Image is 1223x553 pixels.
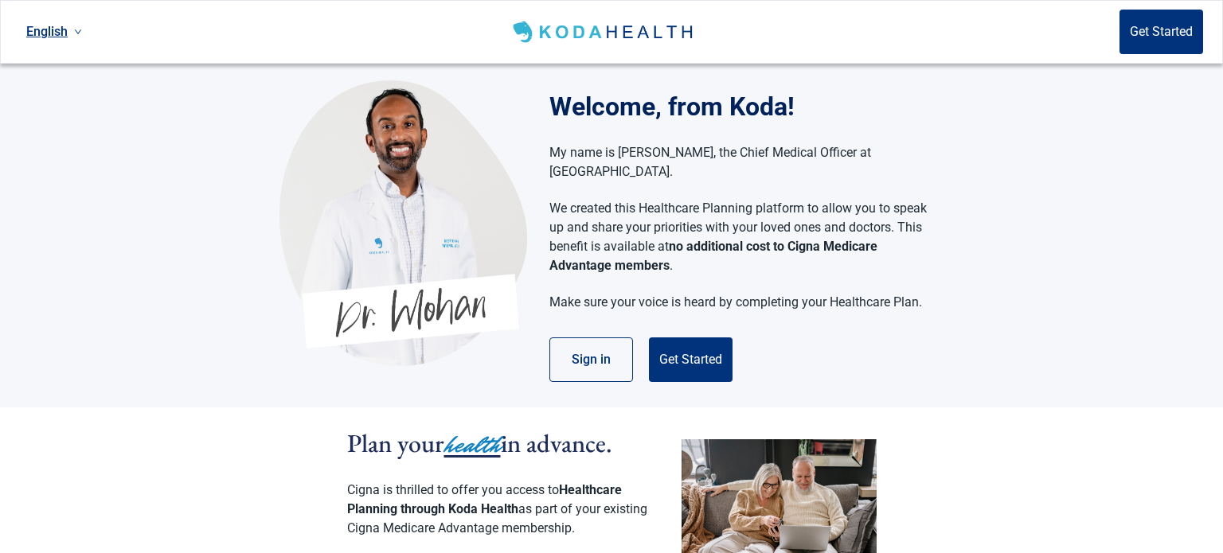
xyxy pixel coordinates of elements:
[1119,10,1203,54] button: Get Started
[279,80,527,366] img: Koda Health
[501,426,612,460] span: in advance.
[347,482,559,497] span: Cigna is thrilled to offer you access to
[649,337,733,382] button: Get Started
[20,18,88,45] a: Current language: English
[444,427,501,462] span: health
[347,426,444,460] span: Plan your
[74,28,82,36] span: down
[549,337,633,382] button: Sign in
[549,88,944,126] h1: Welcome, from Koda!
[549,293,928,312] p: Make sure your voice is heard by completing your Healthcare Plan.
[549,239,877,273] strong: no additional cost to Cigna Medicare Advantage members
[549,143,928,181] p: My name is [PERSON_NAME], the Chief Medical Officer at [GEOGRAPHIC_DATA].
[549,199,928,275] p: We created this Healthcare Planning platform to allow you to speak up and share your priorities w...
[510,19,698,45] img: Koda Health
